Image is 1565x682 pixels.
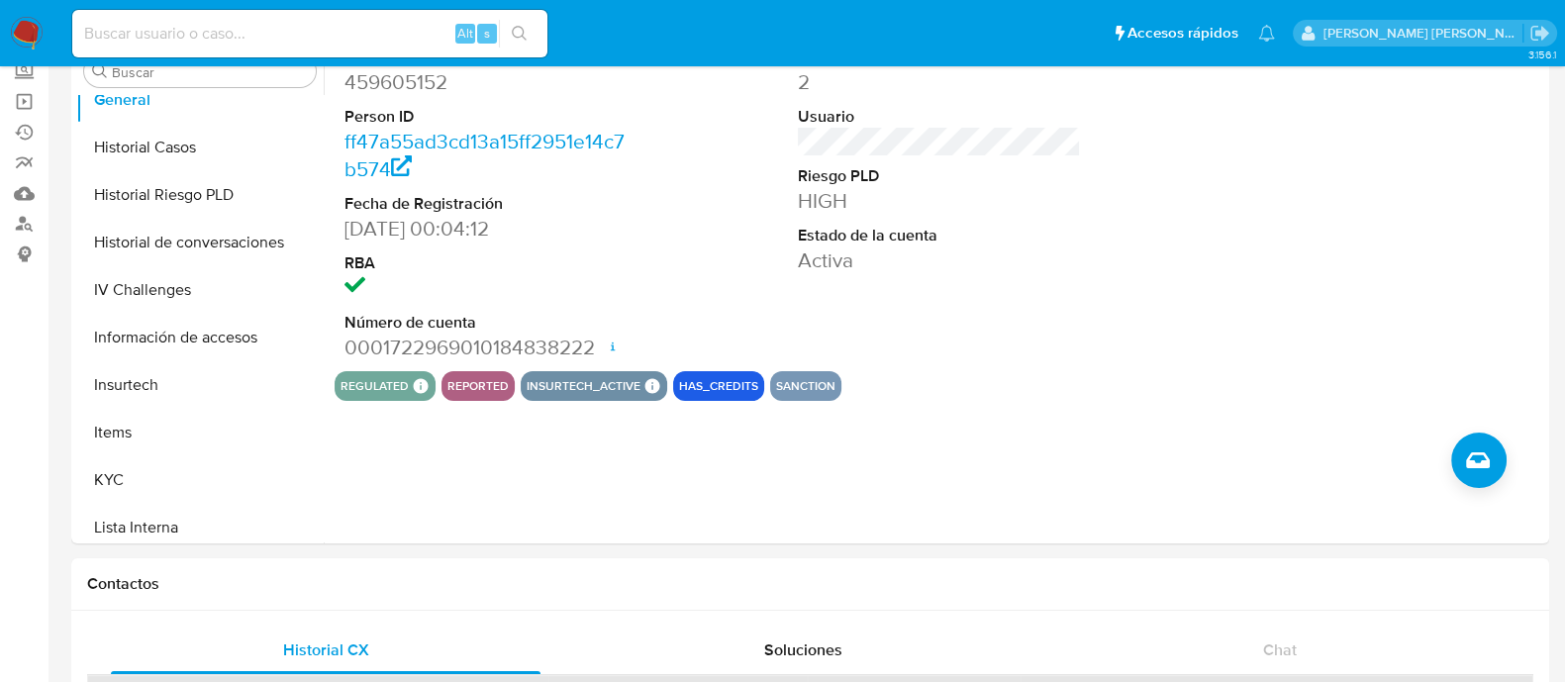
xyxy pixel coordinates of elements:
span: Historial CX [283,638,369,661]
button: Historial Casos [76,124,324,171]
a: Salir [1529,23,1550,44]
button: General [76,76,324,124]
a: ff47a55ad3cd13a15ff2951e14c7b574 [344,127,625,183]
button: regulated [341,382,409,390]
dt: Riesgo PLD [798,165,1081,187]
dt: RBA [344,252,628,274]
input: Buscar [112,63,308,81]
span: Accesos rápidos [1127,23,1238,44]
h1: Contactos [87,574,1533,594]
span: 3.156.1 [1527,47,1555,62]
span: s [484,24,490,43]
span: Alt [457,24,473,43]
span: Chat [1263,638,1297,661]
button: Insurtech [76,361,324,409]
input: Buscar usuario o caso... [72,21,547,47]
button: Historial Riesgo PLD [76,171,324,219]
p: anamaria.arriagasanchez@mercadolibre.com.mx [1323,24,1523,43]
button: sanction [776,382,835,390]
button: has_credits [679,382,758,390]
dt: Estado de la cuenta [798,225,1081,246]
dd: 459605152 [344,68,628,96]
dt: Fecha de Registración [344,193,628,215]
dd: 0001722969010184838222 [344,334,628,361]
span: Soluciones [764,638,842,661]
dt: Person ID [344,106,628,128]
button: Historial de conversaciones [76,219,324,266]
button: Buscar [92,63,108,79]
button: Lista Interna [76,504,324,551]
button: KYC [76,456,324,504]
dd: HIGH [798,187,1081,215]
a: Notificaciones [1258,25,1275,42]
button: IV Challenges [76,266,324,314]
dd: Activa [798,246,1081,274]
dt: Número de cuenta [344,312,628,334]
button: Items [76,409,324,456]
dd: 2 [798,68,1081,96]
button: search-icon [499,20,539,48]
button: Información de accesos [76,314,324,361]
button: insurtech_active [527,382,640,390]
dt: Usuario [798,106,1081,128]
button: reported [447,382,509,390]
dd: [DATE] 00:04:12 [344,215,628,243]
